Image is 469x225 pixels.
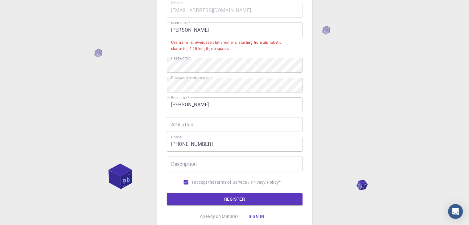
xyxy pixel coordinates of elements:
label: Phone [171,134,182,140]
label: Password [171,55,190,61]
label: username [171,20,190,25]
p: Already on Mat3ra? [200,213,239,219]
button: REGISTER [167,193,302,205]
a: Terms of Service / Privacy Policy* [214,179,281,185]
button: Sign in [243,210,269,223]
div: Username is lowercase alphanumeric, starting from alphabetic character, 4-15 length, no spaces [171,39,298,52]
span: I accept the [192,179,215,185]
div: Open Intercom Messenger [448,204,463,219]
label: Password confirmation [171,75,213,80]
label: Email [171,0,183,6]
p: Terms of Service / Privacy Policy * [214,179,281,185]
label: Fullname [171,95,189,100]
